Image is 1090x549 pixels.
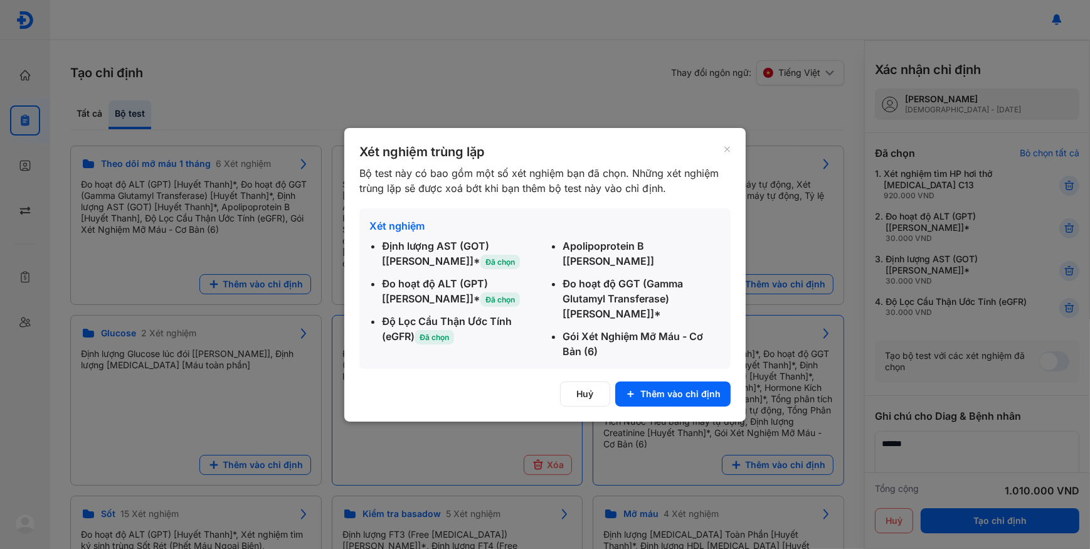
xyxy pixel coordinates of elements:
button: Thêm vào chỉ định [615,381,731,407]
span: Đã chọn [415,330,454,344]
div: Apolipoprotein B [[PERSON_NAME]] [563,238,721,269]
div: Gói Xét Nghiệm Mỡ Máu - Cơ Bản (6) [563,329,721,359]
div: Độ Lọc Cầu Thận Ước Tính (eGFR) [382,314,540,344]
div: Xét nghiệm trùng lặp [359,143,724,161]
span: Đã chọn [480,292,520,307]
div: Đo hoạt độ GGT (Gamma Glutamyl Transferase) [[PERSON_NAME]]* [563,276,721,321]
span: Đã chọn [480,255,520,269]
div: Định lượng AST (GOT) [[PERSON_NAME]]* [382,238,540,269]
div: Đo hoạt độ ALT (GPT) [[PERSON_NAME]]* [382,276,540,306]
div: Bộ test này có bao gồm một số xét nghiệm bạn đã chọn. Những xét nghiệm trùng lặp sẽ được xoá bớt ... [359,166,724,196]
button: Huỷ [560,381,610,407]
div: Xét nghiệm [369,218,721,233]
